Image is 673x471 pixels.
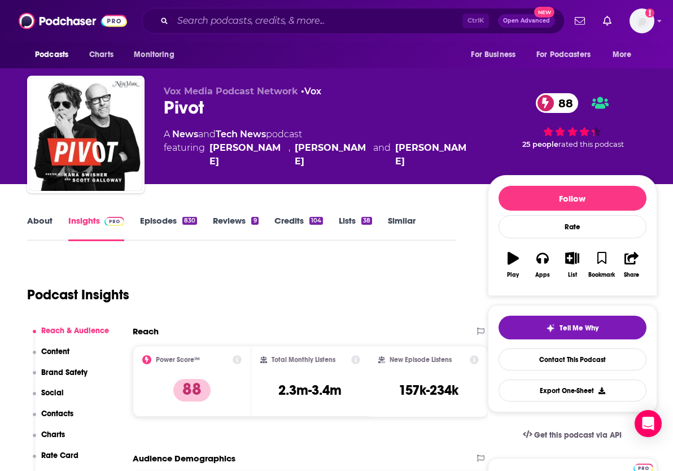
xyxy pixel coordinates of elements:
button: Brand Safety [33,368,88,389]
div: Open Intercom Messenger [635,410,662,437]
span: Logged in as Morgan16 [630,8,654,33]
a: Lists38 [339,215,372,241]
h2: Reach [133,326,159,337]
button: tell me why sparkleTell Me Why [499,316,646,339]
div: 88 25 peoplerated this podcast [488,86,657,156]
button: Follow [499,186,646,211]
div: 9 [251,217,258,225]
a: Reviews9 [213,215,258,241]
a: Show notifications dropdown [570,11,589,30]
h2: Audience Demographics [133,453,235,464]
p: Brand Safety [41,368,88,377]
h3: 2.3m-3.4m [278,382,342,399]
div: Bookmark [588,272,615,278]
p: Charts [41,430,65,439]
a: Vox [304,86,321,97]
span: Vox Media Podcast Network [164,86,298,97]
button: Share [617,245,646,285]
img: tell me why sparkle [546,324,555,333]
p: Rate Card [41,451,78,460]
span: and [373,141,391,168]
img: User Profile [630,8,654,33]
span: featuring [164,141,470,168]
span: 25 people [522,140,558,149]
a: Tech News [216,129,266,139]
button: Open AdvancedNew [498,14,555,28]
a: Scott Galloway [295,141,369,168]
h1: Podcast Insights [27,286,129,303]
button: Content [33,347,70,368]
button: Export One-Sheet [499,380,646,402]
a: Credits104 [274,215,323,241]
a: Similar [388,215,416,241]
span: Monitoring [134,47,174,63]
span: rated this podcast [558,140,624,149]
span: More [613,47,632,63]
a: About [27,215,53,241]
img: Podchaser Pro [104,217,124,226]
a: Episodes830 [140,215,197,241]
p: 88 [173,379,211,402]
div: Share [624,272,639,278]
button: open menu [605,44,646,66]
div: Search podcasts, credits, & more... [142,8,565,34]
button: Charts [33,430,65,451]
button: Reach & Audience [33,326,110,347]
div: Play [507,272,519,278]
svg: Add a profile image [645,8,654,18]
h2: Power Score™ [156,356,200,364]
span: Get this podcast via API [534,430,622,440]
p: Contacts [41,409,73,418]
a: Contact This Podcast [499,348,646,370]
p: Content [41,347,69,356]
span: Tell Me Why [560,324,598,333]
p: Reach & Audience [41,326,109,335]
button: List [557,245,587,285]
div: Rate [499,215,646,238]
a: Show notifications dropdown [598,11,616,30]
div: Apps [535,272,550,278]
span: and [198,129,216,139]
button: Contacts [33,409,74,430]
button: open menu [126,44,189,66]
span: New [534,7,554,18]
button: Social [33,388,64,409]
span: • [301,86,321,97]
span: Ctrl K [462,14,489,28]
a: InsightsPodchaser Pro [68,215,124,241]
input: Search podcasts, credits, & more... [173,12,462,30]
span: Podcasts [35,47,68,63]
span: Open Advanced [503,18,550,24]
h3: 157k-234k [399,382,458,399]
button: open menu [27,44,83,66]
div: 104 [309,217,323,225]
button: Apps [528,245,557,285]
img: Pivot [29,78,142,191]
div: A podcast [164,128,470,168]
a: Kara Swisher [209,141,284,168]
div: 38 [361,217,372,225]
span: Charts [89,47,113,63]
button: Play [499,245,528,285]
div: List [568,272,577,278]
span: 88 [547,93,579,113]
span: , [289,141,290,168]
div: [PERSON_NAME] [395,141,470,168]
a: Get this podcast via API [514,421,631,449]
div: 830 [182,217,197,225]
h2: Total Monthly Listens [272,356,335,364]
p: Social [41,388,64,398]
span: For Business [471,47,515,63]
button: open menu [529,44,607,66]
a: Charts [82,44,120,66]
a: News [172,129,198,139]
button: open menu [463,44,530,66]
a: 88 [536,93,579,113]
button: Bookmark [587,245,617,285]
button: Show profile menu [630,8,654,33]
img: Podchaser - Follow, Share and Rate Podcasts [19,10,127,32]
span: For Podcasters [536,47,591,63]
h2: New Episode Listens [390,356,452,364]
